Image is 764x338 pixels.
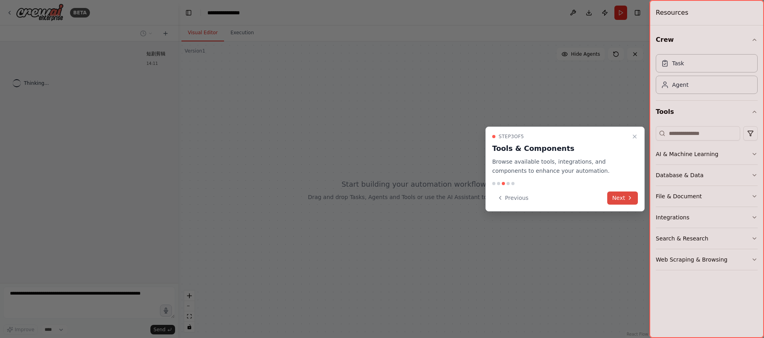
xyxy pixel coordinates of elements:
[492,157,628,176] p: Browse available tools, integrations, and components to enhance your automation.
[499,133,524,140] span: Step 3 of 5
[630,132,639,141] button: Close walkthrough
[492,191,533,205] button: Previous
[492,143,628,154] h3: Tools & Components
[183,7,194,18] button: Hide left sidebar
[607,191,638,205] button: Next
